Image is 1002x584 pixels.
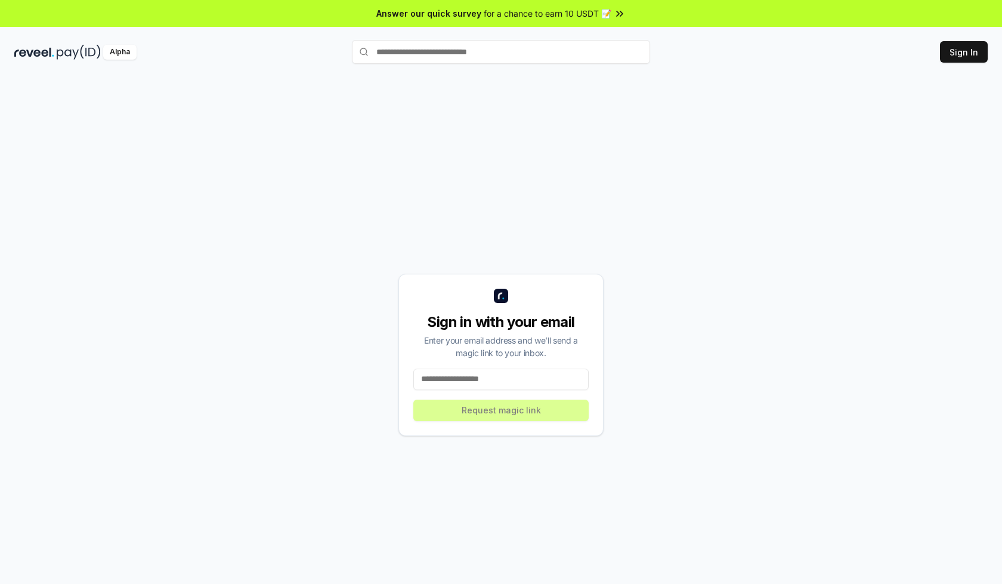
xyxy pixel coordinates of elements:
[376,7,481,20] span: Answer our quick survey
[413,313,589,332] div: Sign in with your email
[14,45,54,60] img: reveel_dark
[940,41,988,63] button: Sign In
[103,45,137,60] div: Alpha
[494,289,508,303] img: logo_small
[57,45,101,60] img: pay_id
[484,7,611,20] span: for a chance to earn 10 USDT 📝
[413,334,589,359] div: Enter your email address and we’ll send a magic link to your inbox.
